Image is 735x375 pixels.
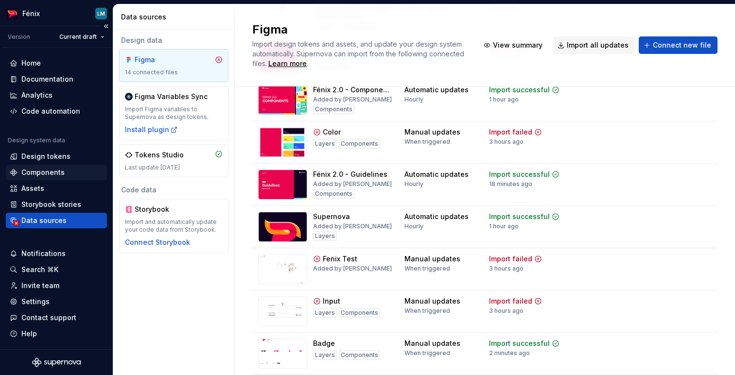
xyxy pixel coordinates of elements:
svg: Supernova Logo [32,358,81,367]
div: LM [97,10,105,17]
div: Automatic updates [404,212,469,222]
a: Storybook stories [6,197,107,212]
div: Hourly [404,180,423,188]
button: Install plugin [125,125,178,135]
a: Assets [6,181,107,196]
div: Tokens Studio [135,150,184,160]
div: Code automation [21,106,80,116]
div: Components [313,104,354,114]
div: Storybook [135,205,181,214]
button: Connect Storybook [125,238,190,247]
div: Data sources [21,216,67,225]
div: Data sources [121,12,230,22]
a: StorybookImport and automatically update your code data from Storybook.Connect Storybook [119,199,228,253]
a: Data sources [6,213,107,228]
div: When triggered [404,349,450,357]
a: Code automation [6,103,107,119]
div: Import failed [489,127,532,137]
a: Invite team [6,278,107,293]
div: Storybook stories [21,200,81,209]
div: Color [323,127,341,137]
div: Help [21,329,37,339]
div: Figma [135,55,181,65]
div: Badge [313,339,335,348]
div: Fénix 2.0 - Components [313,85,393,95]
div: Assets [21,184,44,193]
span: Current draft [59,33,97,41]
a: Figma14 connected files [119,49,228,82]
div: Components [313,189,354,199]
button: Collapse sidebar [99,19,113,33]
button: View summary [479,36,549,54]
button: Search ⌘K [6,262,107,277]
div: Manual updates [404,296,460,306]
div: Contact support [21,313,76,323]
div: Components [21,168,65,177]
div: Automatic updates [404,85,469,95]
a: Analytics [6,87,107,103]
div: Fénix 2.0 - Guidelines [313,170,387,179]
div: Import successful [489,85,550,95]
a: Learn more [268,59,307,68]
button: Current draft [55,30,109,44]
div: 2 minutes ago [489,349,530,357]
div: Last update [DATE] [125,164,223,171]
div: Import and automatically update your code data from Storybook. [125,218,223,234]
div: Notifications [21,249,66,258]
div: When triggered [404,138,450,146]
div: 14 connected files [125,68,223,76]
div: Settings [21,297,50,307]
a: Home [6,55,107,71]
div: 3 hours ago [489,265,524,273]
div: 3 hours ago [489,307,524,315]
div: Import successful [489,339,550,348]
a: Components [6,165,107,180]
div: Added by [PERSON_NAME] [313,96,392,103]
a: Settings [6,294,107,309]
div: Layers [313,231,337,241]
span: Import design tokens and assets, and update your design system automatically. Supernova can impor... [252,40,466,68]
a: Figma Variables SyncImport Figma variables to Supernova as design tokens.Install plugin [119,86,228,140]
div: Added by [PERSON_NAME] [313,180,392,188]
div: Layers [313,308,337,318]
div: 1 hour ago [489,96,519,103]
a: Documentation [6,71,107,87]
div: Input [323,296,340,306]
button: Help [6,326,107,341]
div: Import failed [489,254,532,264]
button: Import all updates [553,36,635,54]
div: Import failed [489,296,532,306]
div: Supernova [313,212,350,222]
div: Automatic updates [404,170,469,179]
div: Added by [PERSON_NAME] [313,222,392,230]
div: 3 hours ago [489,138,524,146]
div: Layers [313,139,337,149]
div: When triggered [404,307,450,315]
button: Notifications [6,246,107,261]
div: Layers [313,350,337,360]
div: Manual updates [404,339,460,348]
span: . [267,60,308,68]
span: View summary [493,40,542,50]
div: Import successful [489,212,550,222]
div: Design data [119,35,228,45]
div: 18 minutes ago [489,180,532,188]
div: Components [339,308,380,318]
div: Manual updates [404,254,460,264]
div: Search ⌘K [21,265,58,274]
div: Version [8,33,30,41]
h2: Figma [252,22,467,37]
div: When triggered [404,265,450,273]
div: Design system data [8,136,65,144]
a: Tokens StudioLast update [DATE] [119,144,228,177]
div: Fenix Test [323,254,357,264]
div: Documentation [21,74,73,84]
div: Invite team [21,281,59,290]
div: Components [339,350,380,360]
div: Added by [PERSON_NAME] [313,265,392,273]
button: Connect new file [639,36,717,54]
